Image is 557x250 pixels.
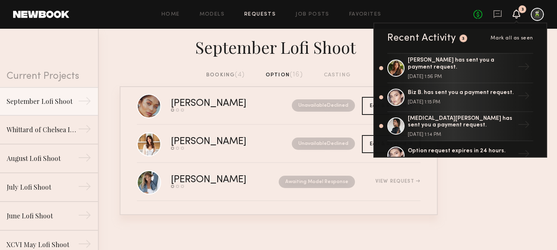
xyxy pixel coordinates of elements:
[408,132,514,137] div: [DATE] 1:14 PM
[370,142,412,147] span: Edit & Resend
[7,182,78,192] div: July Lofi Shoot
[408,57,514,71] div: [PERSON_NAME] has sent you a payment request.
[408,115,514,129] div: [MEDICAL_DATA][PERSON_NAME] has sent you a payment request.
[370,103,412,108] span: Edit & Resend
[78,94,91,111] div: →
[387,83,533,112] a: Biz B. has sent you a payment request.[DATE] 1:15 PM→
[200,12,225,17] a: Models
[78,151,91,167] div: →
[292,138,355,150] nb-request-status: Unavailable Declined
[491,36,533,41] span: Mark all as seen
[244,12,276,17] a: Requests
[120,35,438,57] div: September Lofi Shoot
[7,240,78,250] div: XCVI May Lofi Shoot
[514,57,533,79] div: →
[387,141,533,170] a: Option request expires in 24 hours.→
[161,12,180,17] a: Home
[349,12,382,17] a: Favorites
[292,99,355,112] nb-request-status: Unavailable Declined
[137,163,421,201] a: [PERSON_NAME]Awaiting Model ResponseView Request
[375,179,420,184] div: View Request
[206,71,245,80] div: booking
[78,209,91,225] div: →
[408,148,514,155] div: Option request expires in 24 hours.
[514,115,533,137] div: →
[171,99,269,108] div: [PERSON_NAME]
[7,211,78,221] div: June Lofi Shoot
[296,12,330,17] a: Job Posts
[387,53,533,83] a: [PERSON_NAME] has sent you a payment request.[DATE] 1:56 PM→
[514,144,533,166] div: →
[78,122,91,139] div: →
[514,87,533,108] div: →
[7,154,78,163] div: August Lofi Shoot
[78,180,91,196] div: →
[462,37,465,41] div: 3
[408,100,514,105] div: [DATE] 1:15 PM
[279,176,355,188] nb-request-status: Awaiting Model Response
[408,74,514,79] div: [DATE] 1:56 PM
[171,137,269,147] div: [PERSON_NAME]
[7,96,78,106] div: September Lofi Shoot
[408,89,514,96] div: Biz B. has sent you a payment request.
[235,71,245,78] span: (4)
[387,112,533,142] a: [MEDICAL_DATA][PERSON_NAME] has sent you a payment request.[DATE] 1:14 PM→
[137,87,421,125] a: [PERSON_NAME]UnavailableDeclined
[137,125,421,163] a: [PERSON_NAME]UnavailableDeclined
[521,7,524,12] div: 3
[171,175,263,185] div: [PERSON_NAME]
[387,33,456,43] div: Recent Activity
[7,125,78,135] div: Whittard of Chelsea Influencer Event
